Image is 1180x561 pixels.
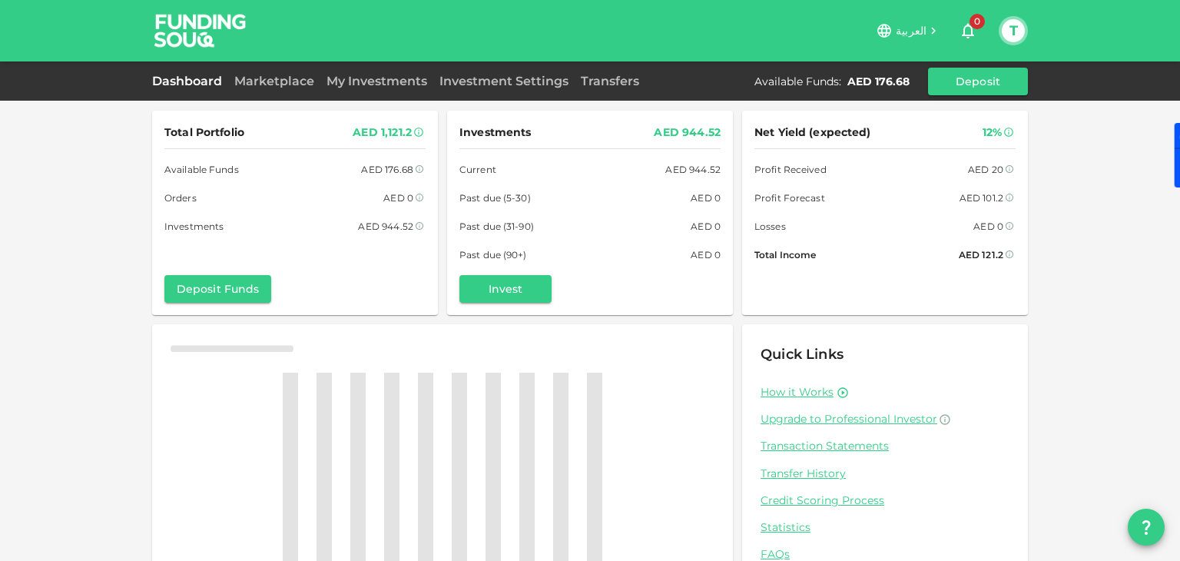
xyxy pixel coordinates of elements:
[761,493,1009,508] a: Credit Scoring Process
[164,218,224,234] span: Investments
[983,123,1002,142] div: 12%
[459,161,496,178] span: Current
[459,123,531,142] span: Investments
[928,68,1028,95] button: Deposit
[953,15,983,46] button: 0
[761,412,1009,427] a: Upgrade to Professional Investor
[960,190,1003,206] div: AED 101.2
[761,520,1009,535] a: Statistics
[754,190,825,206] span: Profit Forecast
[968,161,1003,178] div: AED 20
[228,74,320,88] a: Marketplace
[959,247,1003,263] div: AED 121.2
[152,74,228,88] a: Dashboard
[654,123,721,142] div: AED 944.52
[433,74,575,88] a: Investment Settings
[361,161,413,178] div: AED 176.68
[320,74,433,88] a: My Investments
[459,190,531,206] span: Past due (5-30)
[691,190,721,206] div: AED 0
[754,218,786,234] span: Losses
[1002,19,1025,42] button: T
[665,161,721,178] div: AED 944.52
[761,346,844,363] span: Quick Links
[970,14,985,29] span: 0
[973,218,1003,234] div: AED 0
[459,275,552,303] button: Invest
[761,439,1009,453] a: Transaction Statements
[896,24,926,38] span: العربية
[358,218,413,234] div: AED 944.52
[575,74,645,88] a: Transfers
[754,74,841,89] div: Available Funds :
[761,466,1009,481] a: Transfer History
[164,161,239,178] span: Available Funds
[353,123,412,142] div: AED 1,121.2
[164,123,244,142] span: Total Portfolio
[754,161,827,178] span: Profit Received
[754,123,871,142] span: Net Yield (expected)
[459,247,527,263] span: Past due (90+)
[761,412,937,426] span: Upgrade to Professional Investor
[164,190,197,206] span: Orders
[847,74,910,89] div: AED 176.68
[761,385,834,400] a: How it Works
[691,247,721,263] div: AED 0
[459,218,534,234] span: Past due (31-90)
[164,275,271,303] button: Deposit Funds
[1128,509,1165,546] button: question
[383,190,413,206] div: AED 0
[754,247,816,263] span: Total Income
[691,218,721,234] div: AED 0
